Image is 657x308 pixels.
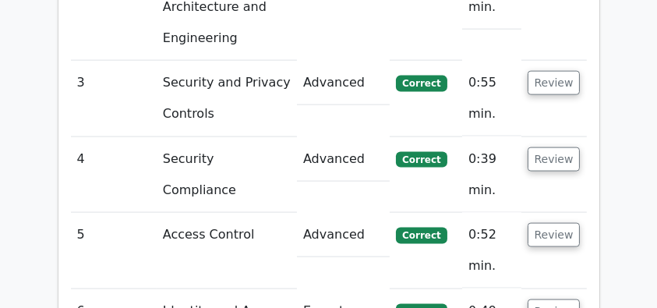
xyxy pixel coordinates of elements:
[528,71,581,95] button: Review
[157,61,297,136] td: Security and Privacy Controls
[528,223,581,247] button: Review
[157,137,297,213] td: Security Compliance
[462,137,521,213] td: 0:39 min.
[462,213,521,289] td: 0:52 min.
[71,137,157,213] td: 4
[396,152,447,168] span: Correct
[396,228,447,243] span: Correct
[71,61,157,136] td: 3
[297,213,390,257] td: Advanced
[71,213,157,289] td: 5
[297,61,390,105] td: Advanced
[462,61,521,136] td: 0:55 min.
[297,137,390,182] td: Advanced
[396,76,447,91] span: Correct
[157,213,297,289] td: Access Control
[528,147,581,172] button: Review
